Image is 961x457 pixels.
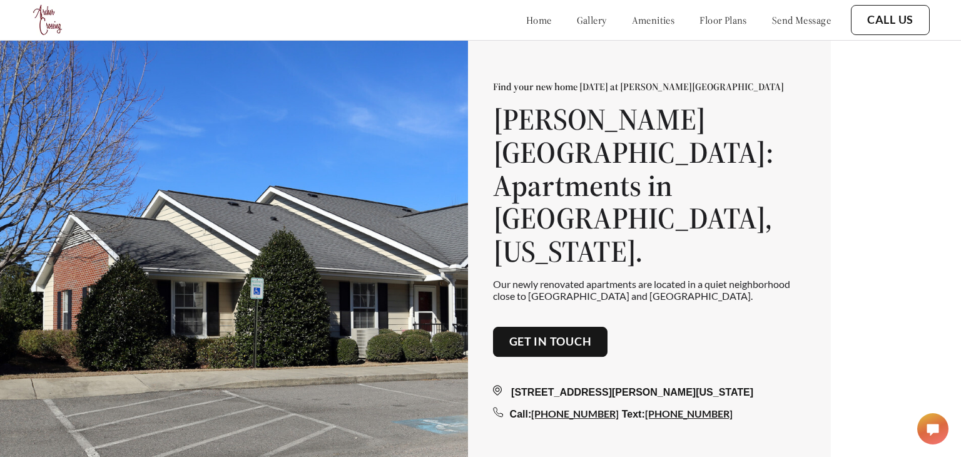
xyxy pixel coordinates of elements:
[509,335,592,349] a: Get in touch
[531,408,619,419] a: [PHONE_NUMBER]
[510,409,532,419] span: Call:
[493,80,806,93] p: Find your new home [DATE] at [PERSON_NAME][GEOGRAPHIC_DATA]
[526,14,552,26] a: home
[31,3,65,37] img: Company logo
[493,327,608,357] button: Get in touch
[699,14,747,26] a: floor plans
[772,14,831,26] a: send message
[632,14,675,26] a: amenities
[577,14,607,26] a: gallery
[851,5,930,35] button: Call Us
[645,408,733,419] a: [PHONE_NUMBER]
[493,103,806,268] h1: [PERSON_NAME][GEOGRAPHIC_DATA]: Apartments in [GEOGRAPHIC_DATA], [US_STATE].
[867,13,913,27] a: Call Us
[493,278,806,302] p: Our newly renovated apartments are located in a quiet neighborhood close to [GEOGRAPHIC_DATA] and...
[493,385,806,400] div: [STREET_ADDRESS][PERSON_NAME][US_STATE]
[622,409,645,419] span: Text:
